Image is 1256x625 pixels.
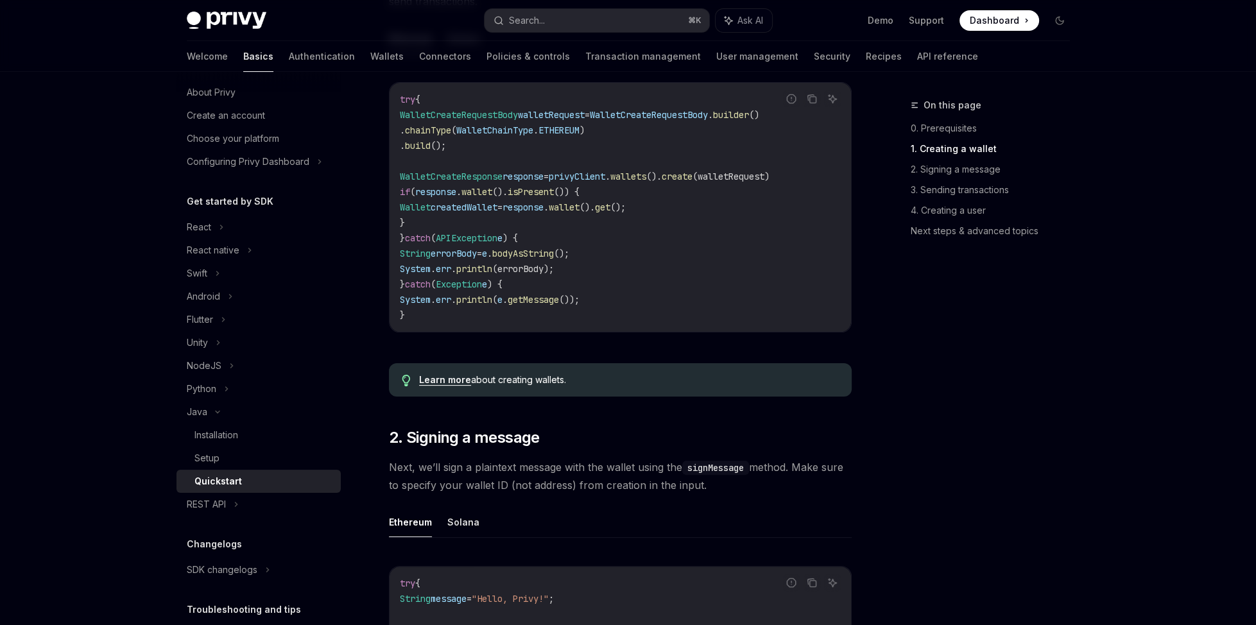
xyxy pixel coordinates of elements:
a: Basics [243,41,273,72]
h5: Troubleshooting and tips [187,602,301,617]
span: String [400,593,431,604]
span: isPresent [508,186,554,198]
span: . [503,294,508,305]
span: e [497,294,503,305]
a: Quickstart [176,470,341,493]
span: . [533,124,538,136]
a: Recipes [866,41,902,72]
span: WalletCreateRequestBody [400,109,518,121]
span: 2. Signing a message [389,427,540,448]
a: User management [716,41,798,72]
span: createdWallet [431,201,497,213]
div: Flutter [187,312,213,327]
span: (). [580,201,595,213]
span: . [400,124,405,136]
span: = [544,171,549,182]
div: Swift [187,266,207,281]
div: Search... [509,13,545,28]
a: Next steps & advanced topics [911,221,1080,241]
span: . [451,263,456,275]
a: Transaction management [585,41,701,72]
h5: Get started by SDK [187,194,273,209]
span: WalletCreateRequestBody [590,109,708,121]
span: } [400,309,405,321]
div: Quickstart [194,474,242,489]
span: Ask AI [737,14,763,27]
span: (); [610,201,626,213]
button: Ask AI [824,90,841,107]
div: REST API [187,497,226,512]
h5: Changelogs [187,536,242,552]
button: Copy the contents from the code block [804,574,820,591]
span: (); [554,248,569,259]
span: e [482,248,487,259]
span: = [467,593,472,604]
span: System [400,263,431,275]
span: { [415,578,420,589]
span: . [431,263,436,275]
button: Ask AI [824,574,841,591]
button: Solana [447,507,479,537]
button: Ask AI [716,9,772,32]
span: () [749,109,759,121]
span: (). [646,171,662,182]
a: Welcome [187,41,228,72]
div: React native [187,243,239,258]
div: Java [187,404,207,420]
a: Dashboard [959,10,1039,31]
span: ) { [503,232,518,244]
span: println [456,294,492,305]
span: println [456,263,492,275]
span: WalletCreateResponse [400,171,503,182]
button: Toggle dark mode [1049,10,1070,31]
span: bodyAsString [492,248,554,259]
span: = [497,201,503,213]
span: (); [431,140,446,151]
a: Installation [176,424,341,447]
svg: Tip [402,375,411,386]
a: 3. Sending transactions [911,180,1080,200]
span: ( [451,124,456,136]
div: Choose your platform [187,131,279,146]
a: Policies & controls [486,41,570,72]
code: signMessage [682,461,749,475]
span: wallet [461,186,492,198]
span: . [456,186,461,198]
span: ()) { [554,186,580,198]
span: . [451,294,456,305]
span: = [585,109,590,121]
span: create [662,171,693,182]
span: = [477,248,482,259]
span: . [431,294,436,305]
span: System [400,294,431,305]
span: wallet [549,201,580,213]
div: Android [187,289,220,304]
span: walletRequest [518,109,585,121]
span: catch [405,232,431,244]
span: if [400,186,410,198]
a: Authentication [289,41,355,72]
span: Next, we’ll sign a plaintext message with the wallet using the method. Make sure to specify your ... [389,458,852,494]
a: API reference [917,41,978,72]
div: about creating wallets. [419,373,838,386]
span: ( [431,232,436,244]
span: getMessage [508,294,559,305]
div: Configuring Privy Dashboard [187,154,309,169]
div: Setup [194,450,219,466]
a: Setup [176,447,341,470]
a: 4. Creating a user [911,200,1080,221]
a: Create an account [176,104,341,127]
div: NodeJS [187,358,221,373]
span: message [431,593,467,604]
div: About Privy [187,85,236,100]
span: err [436,263,451,275]
div: Python [187,381,216,397]
span: errorBody [431,248,477,259]
span: ( [492,294,497,305]
span: On this page [924,98,981,113]
span: (walletRequest) [693,171,770,182]
span: . [605,171,610,182]
a: Choose your platform [176,127,341,150]
span: . [544,201,549,213]
span: APIException [436,232,497,244]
